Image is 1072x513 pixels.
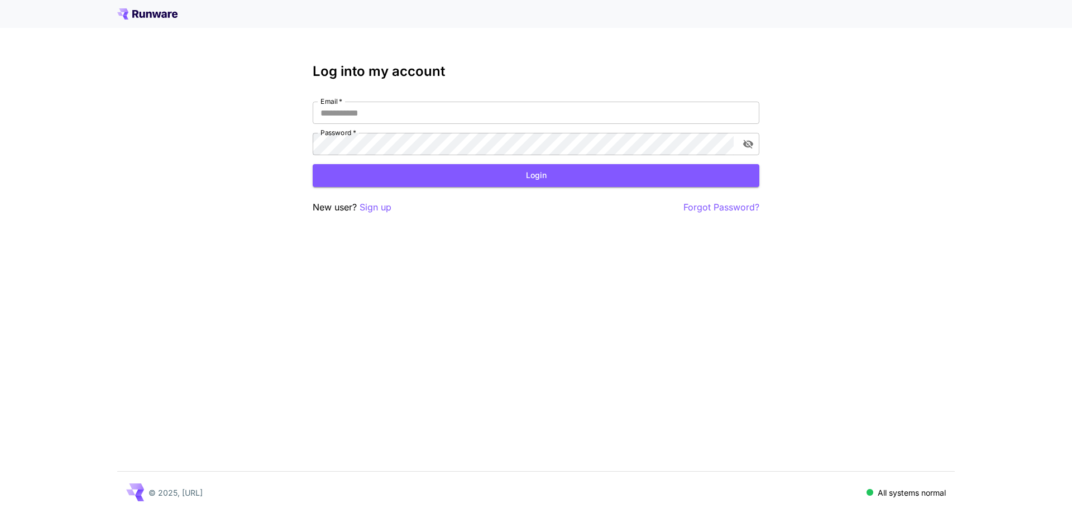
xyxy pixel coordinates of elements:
button: Sign up [360,200,391,214]
button: Forgot Password? [683,200,759,214]
button: Login [313,164,759,187]
label: Email [320,97,342,106]
label: Password [320,128,356,137]
p: New user? [313,200,391,214]
h3: Log into my account [313,64,759,79]
p: © 2025, [URL] [149,487,203,498]
p: All systems normal [878,487,946,498]
button: toggle password visibility [738,134,758,154]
